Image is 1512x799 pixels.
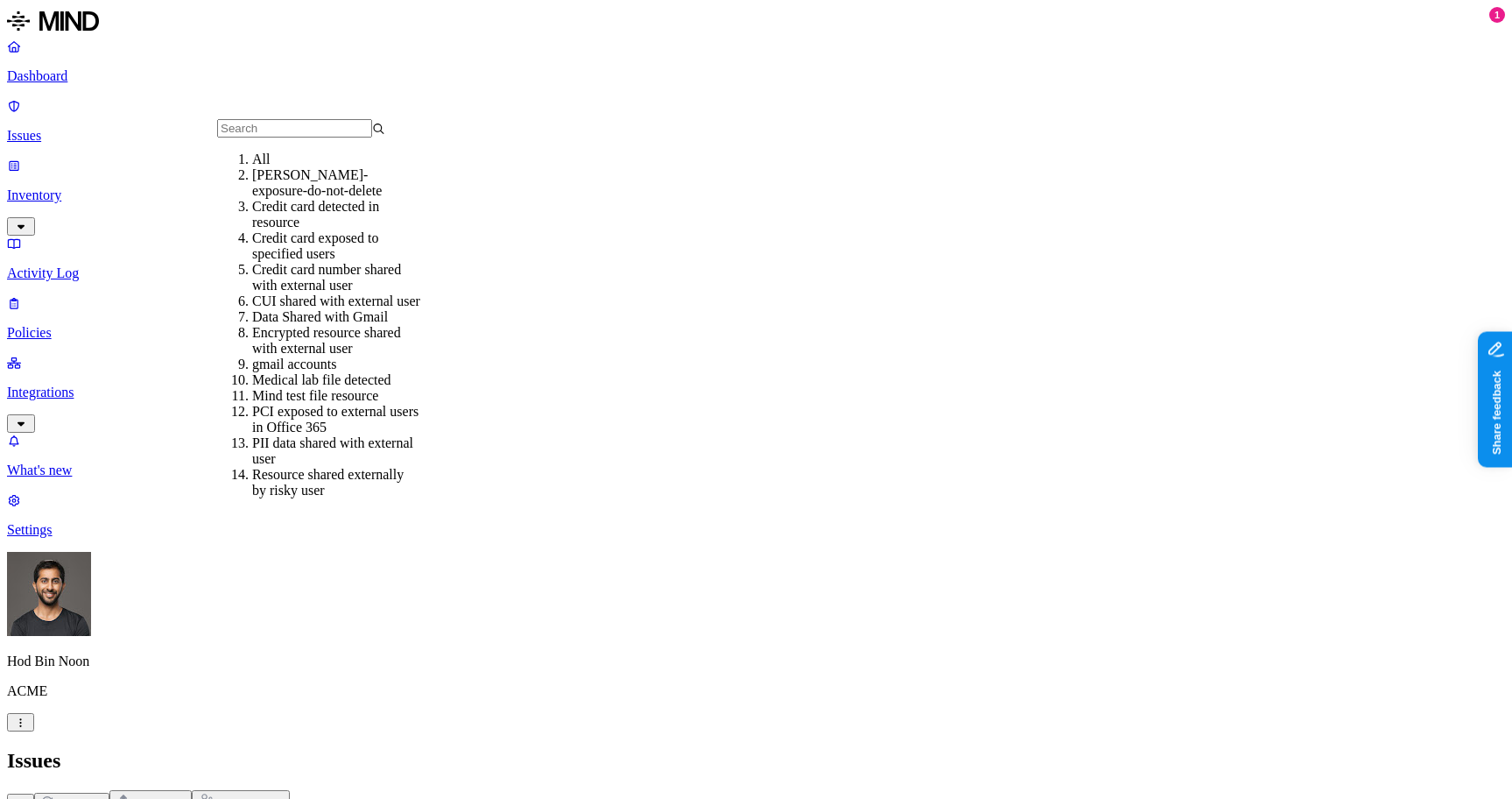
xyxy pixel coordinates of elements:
p: Policies [7,325,1505,341]
a: Integrations [7,355,1505,430]
input: Search [217,119,372,138]
div: Encrypted resource shared with external user [252,325,420,357]
p: ACME [7,683,1505,699]
div: Data Shared with Gmail [252,309,420,325]
h2: Issues [7,749,1505,773]
p: Issues [7,128,1505,144]
div: Medical lab file detected [252,372,420,388]
div: CUI shared with external user [252,293,420,309]
div: 1 [1489,7,1505,23]
div: PCI exposed to external users in Office 365 [252,404,420,435]
a: Settings [7,492,1505,538]
p: What's new [7,463,1505,478]
p: Integrations [7,385,1505,400]
div: [PERSON_NAME]-exposure-do-not-delete [252,167,420,199]
a: Issues [7,98,1505,144]
div: All [252,152,420,167]
div: Mind test file resource [252,388,420,404]
a: What's new [7,433,1505,478]
a: MIND [7,7,1505,39]
div: Credit card exposed to specified users [252,230,420,262]
div: Resource shared externally by risky user [252,467,420,498]
div: Credit card number shared with external user [252,262,420,293]
a: Activity Log [7,236,1505,281]
p: Inventory [7,187,1505,203]
img: MIND [7,7,99,35]
div: PII data shared with external user [252,435,420,467]
a: Policies [7,295,1505,341]
img: Hod Bin Noon [7,552,91,636]
p: Dashboard [7,68,1505,84]
a: Dashboard [7,39,1505,84]
p: Settings [7,522,1505,538]
a: Inventory [7,158,1505,233]
div: gmail accounts [252,357,420,372]
div: Credit card detected in resource [252,199,420,230]
p: Activity Log [7,265,1505,281]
